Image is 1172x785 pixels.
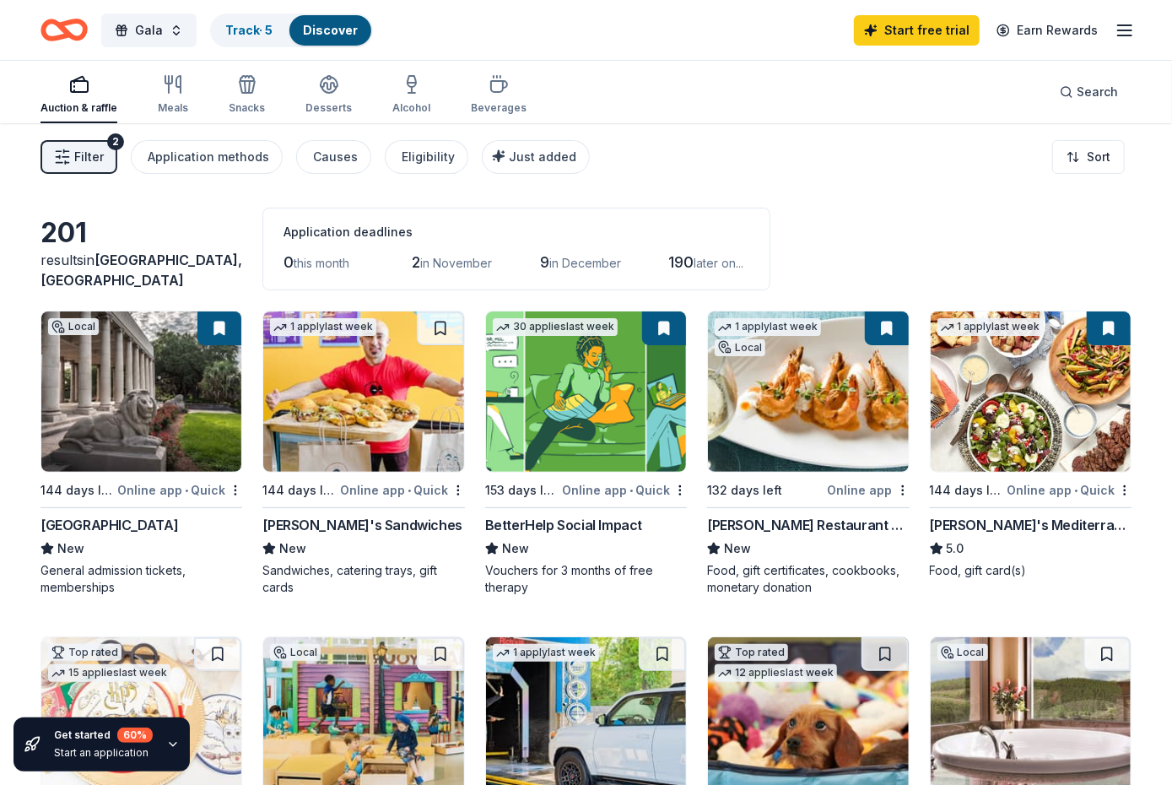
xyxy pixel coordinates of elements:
div: Eligibility [402,147,455,167]
span: [GEOGRAPHIC_DATA], [GEOGRAPHIC_DATA] [41,252,242,289]
span: Search [1077,82,1118,102]
span: • [1074,484,1077,497]
div: BetterHelp Social Impact [485,515,642,535]
div: 132 days left [707,480,782,501]
a: Image for New Orleans City ParkLocal144 days leftOnline app•Quick[GEOGRAPHIC_DATA]NewGeneral admi... [41,311,242,596]
div: 201 [41,216,242,250]
span: 190 [668,253,694,271]
button: Beverages [471,68,527,123]
div: Get started [54,728,153,743]
button: Desserts [305,68,352,123]
div: Application deadlines [284,222,749,242]
button: Auction & raffle [41,68,117,123]
a: Image for Ike's Sandwiches1 applylast week144 days leftOnline app•Quick[PERSON_NAME]'s Sandwiches... [262,311,464,596]
button: Search [1046,75,1131,109]
div: Online app Quick [1007,479,1131,501]
div: Local [937,644,988,661]
div: 144 days left [41,480,114,501]
span: in December [549,256,621,270]
div: [PERSON_NAME] Restaurant Group [707,515,909,535]
span: Sort [1087,147,1110,167]
span: in November [420,256,492,270]
div: 15 applies last week [48,664,170,682]
span: in [41,252,242,289]
div: 144 days left [262,480,336,501]
span: • [185,484,188,497]
div: 12 applies last week [715,664,837,682]
a: Earn Rewards [986,15,1108,46]
div: 144 days left [930,480,1003,501]
img: Image for Taziki's Mediterranean Cafe [931,311,1131,472]
span: Filter [74,147,104,167]
span: Gala [135,20,163,41]
span: • [629,484,633,497]
a: Image for BetterHelp Social Impact30 applieslast week153 days leftOnline app•QuickBetterHelp Soci... [485,311,687,596]
div: Causes [313,147,358,167]
a: Image for Taziki's Mediterranean Cafe1 applylast week144 days leftOnline app•Quick[PERSON_NAME]'s... [930,311,1131,579]
div: Online app Quick [340,479,465,501]
div: Snacks [229,101,265,115]
img: Image for Ralph Brennan Restaurant Group [708,311,908,472]
button: Gala [101,14,197,47]
a: Discover [303,23,358,37]
div: Application methods [148,147,269,167]
span: New [57,539,84,559]
div: Vouchers for 3 months of free therapy [485,562,687,596]
div: Food, gift card(s) [930,562,1131,579]
span: Just added [509,149,576,164]
div: 1 apply last week [715,318,821,336]
div: Online app Quick [117,479,242,501]
span: 5.0 [947,539,964,559]
div: General admission tickets, memberships [41,562,242,596]
span: New [502,539,529,559]
span: 9 [540,253,549,271]
button: Application methods [131,140,283,174]
div: 2 [107,133,124,150]
button: Eligibility [385,140,468,174]
span: 2 [412,253,420,271]
span: • [408,484,411,497]
div: 1 apply last week [270,318,376,336]
span: 0 [284,253,294,271]
div: Local [270,644,321,661]
div: Top rated [715,644,788,661]
div: [PERSON_NAME]'s Mediterranean Cafe [930,515,1131,535]
div: Food, gift certificates, cookbooks, monetary donation [707,562,909,596]
div: Online app Quick [562,479,687,501]
div: Meals [158,101,188,115]
button: Causes [296,140,371,174]
img: Image for Ike's Sandwiches [263,311,463,472]
button: Filter2 [41,140,117,174]
div: 1 apply last week [493,644,599,662]
a: Home [41,10,88,50]
div: Local [48,318,99,335]
div: Start an application [54,746,153,760]
button: Sort [1052,140,1125,174]
a: Track· 5 [225,23,273,37]
div: results [41,250,242,290]
button: Just added [482,140,590,174]
a: Image for Ralph Brennan Restaurant Group1 applylast weekLocal132 days leftOnline app[PERSON_NAME]... [707,311,909,596]
span: later on... [694,256,743,270]
div: Local [715,339,765,356]
button: Alcohol [392,68,430,123]
a: Start free trial [854,15,980,46]
div: 60 % [117,728,153,743]
div: 1 apply last week [937,318,1044,336]
div: Beverages [471,101,527,115]
div: 30 applies last week [493,318,618,336]
div: Sandwiches, catering trays, gift cards [262,562,464,596]
img: Image for BetterHelp Social Impact [486,311,686,472]
div: Auction & raffle [41,101,117,115]
img: Image for New Orleans City Park [41,311,241,472]
span: New [724,539,751,559]
div: Online app [828,479,910,501]
button: Snacks [229,68,265,123]
div: Desserts [305,101,352,115]
div: [PERSON_NAME]'s Sandwiches [262,515,462,535]
div: Top rated [48,644,122,661]
span: New [279,539,306,559]
button: Meals [158,68,188,123]
div: [GEOGRAPHIC_DATA] [41,515,178,535]
div: Alcohol [392,101,430,115]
